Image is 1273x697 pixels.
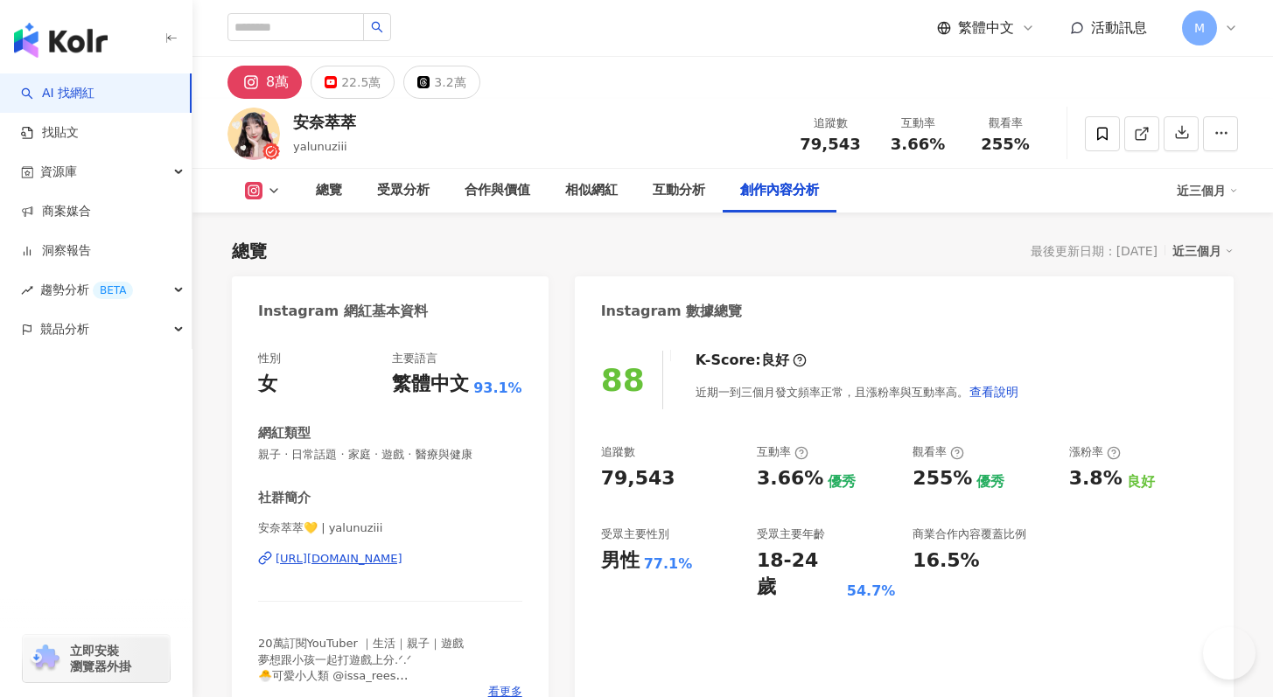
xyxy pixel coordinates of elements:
a: 洞察報告 [21,242,91,260]
div: 漲粉率 [1069,444,1121,460]
div: 8萬 [266,70,289,94]
span: 79,543 [800,135,860,153]
div: 近三個月 [1172,240,1234,262]
div: [URL][DOMAIN_NAME] [276,551,402,567]
span: 繁體中文 [958,18,1014,38]
div: Instagram 網紅基本資料 [258,302,428,321]
div: 創作內容分析 [740,180,819,201]
div: BETA [93,282,133,299]
div: 追蹤數 [601,444,635,460]
div: 近三個月 [1177,177,1238,205]
div: 良好 [1127,472,1155,491]
div: 觀看率 [913,444,964,460]
div: 受眾分析 [377,180,430,201]
a: [URL][DOMAIN_NAME] [258,551,522,567]
button: 3.2萬 [403,66,479,99]
div: 79,543 [601,465,675,492]
div: 互動率 [885,115,951,132]
span: 安奈萃萃💛 | yalunuziii [258,520,522,536]
div: 繁體中文 [392,371,469,398]
div: Instagram 數據總覽 [601,302,743,321]
a: 商案媒合 [21,203,91,220]
div: 255% [913,465,972,492]
div: 優秀 [828,472,856,491]
div: 互動率 [757,444,808,460]
div: 16.5% [913,547,979,575]
div: 3.2萬 [434,70,465,94]
span: 資源庫 [40,152,77,192]
span: 3.66% [891,136,945,153]
div: 安奈萃萃 [293,111,356,133]
img: chrome extension [28,645,62,673]
iframe: Help Scout Beacon - Open [1203,627,1256,680]
div: 商業合作內容覆蓋比例 [913,526,1026,542]
div: 近期一到三個月發文頻率正常，且漲粉率與互動率高。 [696,374,1019,409]
div: 3.66% [757,465,823,492]
div: 22.5萬 [341,70,381,94]
div: 女 [258,371,277,398]
img: logo [14,23,108,58]
div: 88 [601,362,645,398]
div: 性別 [258,351,281,366]
div: 追蹤數 [797,115,864,132]
div: 良好 [761,351,789,370]
div: 18-24 歲 [757,547,843,602]
div: 54.7% [847,582,896,601]
div: 總覽 [316,180,342,201]
div: 主要語言 [392,351,437,366]
a: 找貼文 [21,124,79,142]
div: 最後更新日期：[DATE] [1031,244,1158,258]
button: 8萬 [227,66,302,99]
div: 受眾主要年齡 [757,526,825,542]
div: 網紅類型 [258,424,311,443]
div: 3.8% [1069,465,1123,492]
button: 22.5萬 [311,66,395,99]
div: 男性 [601,547,640,575]
div: 相似網紅 [565,180,618,201]
div: 優秀 [976,472,1004,491]
span: 93.1% [473,379,522,398]
span: 親子 · 日常話題 · 家庭 · 遊戲 · 醫療與健康 [258,447,522,463]
a: searchAI 找網紅 [21,85,94,102]
img: KOL Avatar [227,108,280,160]
div: 互動分析 [653,180,705,201]
span: 255% [981,136,1030,153]
span: 趨勢分析 [40,270,133,310]
span: M [1194,18,1205,38]
span: search [371,21,383,33]
span: rise [21,284,33,296]
div: 社群簡介 [258,489,311,507]
div: 觀看率 [972,115,1039,132]
div: 受眾主要性別 [601,526,669,542]
div: 77.1% [644,554,693,574]
div: K-Score : [696,351,807,370]
span: 活動訊息 [1091,19,1147,36]
span: 競品分析 [40,310,89,349]
div: 總覽 [232,239,267,263]
a: chrome extension立即安裝 瀏覽器外掛 [23,635,170,682]
button: 查看說明 [969,374,1019,409]
div: 合作與價值 [465,180,530,201]
span: 查看說明 [969,385,1018,399]
span: 立即安裝 瀏覽器外掛 [70,643,131,674]
span: yalunuziii [293,140,347,153]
